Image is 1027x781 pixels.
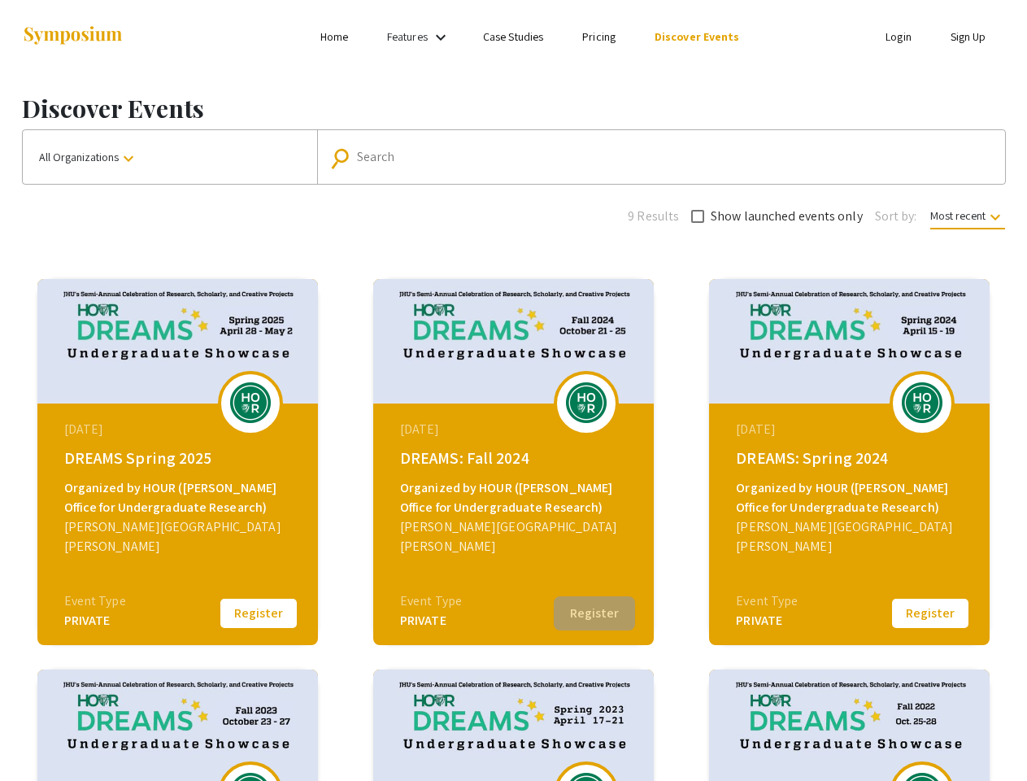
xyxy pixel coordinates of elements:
mat-icon: keyboard_arrow_down [986,207,1005,227]
div: [DATE] [64,420,295,439]
img: dreams-spring-2025_eventCoverPhoto_df4d26__thumb.jpg [37,279,318,404]
span: 9 Results [628,207,679,226]
mat-icon: keyboard_arrow_down [119,149,138,168]
a: Pricing [582,29,616,44]
div: PRIVATE [64,611,126,630]
button: All Organizations [23,130,317,184]
div: PRIVATE [400,611,462,630]
a: Discover Events [655,29,740,44]
span: Sort by: [875,207,917,226]
div: [DATE] [736,420,967,439]
mat-icon: Expand Features list [431,28,450,47]
div: [PERSON_NAME][GEOGRAPHIC_DATA][PERSON_NAME] [736,517,967,556]
div: PRIVATE [736,611,798,630]
button: Register [218,596,299,630]
a: Sign Up [951,29,986,44]
img: dreams-spring-2024_eventCoverPhoto_ffb700__thumb.jpg [709,279,990,404]
mat-icon: Search [333,144,356,172]
img: dreams-fall-2024_eventLogo_ff6658_.png [562,382,611,423]
div: Event Type [64,591,126,611]
span: Show launched events only [711,207,863,226]
div: DREAMS: Fall 2024 [400,446,631,470]
div: Event Type [736,591,798,611]
a: Home [320,29,348,44]
div: Organized by HOUR ([PERSON_NAME] Office for Undergraduate Research) [64,478,295,517]
img: Symposium by ForagerOne [22,25,124,47]
a: Login [886,29,912,44]
div: Organized by HOUR ([PERSON_NAME] Office for Undergraduate Research) [736,478,967,517]
span: All Organizations [39,150,138,164]
img: dreams-spring-2024_eventLogo_346f6f_.png [898,382,946,423]
div: [DATE] [400,420,631,439]
div: Event Type [400,591,462,611]
button: Register [890,596,971,630]
div: [PERSON_NAME][GEOGRAPHIC_DATA][PERSON_NAME] [64,517,295,556]
div: DREAMS: Spring 2024 [736,446,967,470]
button: Register [554,596,635,630]
h1: Discover Events [22,94,1006,123]
button: Most recent [917,201,1018,230]
img: dreams-spring-2025_eventLogo_7b54a7_.png [226,382,275,423]
div: [PERSON_NAME][GEOGRAPHIC_DATA][PERSON_NAME] [400,517,631,556]
img: dreams-fall-2024_eventCoverPhoto_0caa39__thumb.jpg [373,279,654,404]
a: Features [387,29,428,44]
a: Case Studies [483,29,543,44]
div: DREAMS Spring 2025 [64,446,295,470]
div: Organized by HOUR ([PERSON_NAME] Office for Undergraduate Research) [400,478,631,517]
span: Most recent [930,208,1005,229]
iframe: Chat [12,708,69,769]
